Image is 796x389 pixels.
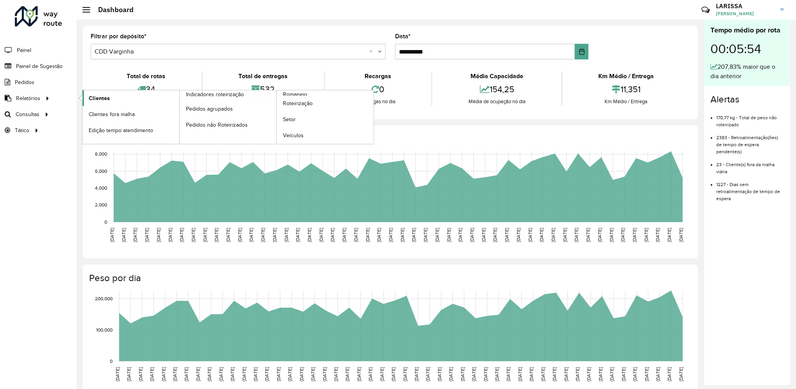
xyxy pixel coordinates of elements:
text: [DATE] [121,228,126,242]
text: [DATE] [191,228,196,242]
text: [DATE] [237,228,242,242]
div: 207,83% maior que o dia anterior [710,62,784,81]
span: Romaneio [283,90,307,99]
text: [DATE] [423,228,428,242]
text: [DATE] [655,367,660,381]
text: [DATE] [402,367,408,381]
h4: Alertas [710,94,784,105]
div: 34 [93,81,200,98]
text: [DATE] [149,367,154,381]
a: Pedidos não Roteirizados [180,117,277,133]
li: 2383 - Retroalimentação(ões) de tempo de espera pendente(s) [716,128,784,155]
text: [DATE] [469,228,474,242]
text: [DATE] [540,367,546,381]
div: 154,25 [434,81,560,98]
text: [DATE] [214,228,219,242]
text: [DATE] [678,367,683,381]
text: [DATE] [322,367,327,381]
text: [DATE] [471,367,476,381]
text: [DATE] [644,228,649,242]
text: [DATE] [376,228,381,242]
text: [DATE] [144,228,149,242]
a: Pedidos agrupados [180,101,277,117]
text: [DATE] [195,367,200,381]
text: [DATE] [184,367,189,381]
div: Média Capacidade [434,72,560,81]
a: Veículos [277,128,374,143]
a: Indicadores roteirização [82,90,277,144]
text: [DATE] [295,228,300,242]
label: Data [395,32,411,41]
div: Km Médio / Entrega [564,98,688,106]
div: 11,351 [564,81,688,98]
text: [DATE] [138,367,143,381]
text: [DATE] [539,228,544,242]
text: [DATE] [109,228,114,242]
label: Filtrar por depósito [91,32,147,41]
span: Veículos [283,131,304,140]
text: [DATE] [161,367,166,381]
text: [DATE] [307,228,312,242]
text: [DATE] [644,367,649,381]
h4: Peso por dia [89,272,690,284]
text: [DATE] [563,367,569,381]
text: [DATE] [552,367,557,381]
span: Indicadores roteirização [186,90,244,99]
text: [DATE] [458,228,463,242]
text: [DATE] [597,228,602,242]
text: [DATE] [483,367,488,381]
span: Roteirização [283,99,313,108]
li: 170,77 kg - Total de peso não roteirizado [716,108,784,128]
text: [DATE] [574,228,579,242]
div: Km Médio / Entrega [564,72,688,81]
text: [DATE] [585,228,590,242]
text: [DATE] [678,228,683,242]
text: 100,000 [96,327,113,332]
div: Recargas [327,72,430,81]
text: [DATE] [379,367,385,381]
text: [DATE] [230,367,235,381]
div: Tempo médio por rota [710,25,784,36]
text: [DATE] [504,228,509,242]
text: [DATE] [493,228,498,242]
h2: Dashboard [90,5,134,14]
div: Média de ocupação no dia [434,98,560,106]
text: [DATE] [446,228,451,242]
div: Total de entregas [204,72,322,81]
text: [DATE] [333,367,338,381]
text: [DATE] [506,367,511,381]
li: 1227 - Dias sem retroalimentação de tempo de espera [716,175,784,202]
text: [DATE] [287,367,292,381]
text: [DATE] [667,367,672,381]
div: 00:05:54 [710,36,784,62]
text: [DATE] [632,367,637,381]
text: [DATE] [426,367,431,381]
a: Setor [277,112,374,127]
button: Choose Date [575,44,589,59]
text: [DATE] [345,367,350,381]
text: [DATE] [318,228,324,242]
text: [DATE] [310,367,315,381]
div: 532 [204,81,322,98]
span: Painel de Sugestão [16,62,63,70]
text: 0 [104,219,107,224]
span: Consultas [16,110,39,118]
text: [DATE] [667,228,672,242]
text: [DATE] [551,228,556,242]
a: Roteirização [277,96,374,111]
text: [DATE] [435,228,440,242]
text: 6,000 [95,169,107,174]
a: Romaneio [180,90,374,144]
span: Clientes fora malha [89,110,135,118]
text: [DATE] [655,228,660,242]
text: [DATE] [620,228,625,242]
text: [DATE] [460,367,465,381]
text: 200,000 [95,296,113,301]
text: [DATE] [448,367,453,381]
text: [DATE] [265,367,270,381]
text: [DATE] [330,228,335,242]
span: Edição tempo atendimento [89,126,153,134]
text: [DATE] [342,228,347,242]
text: [DATE] [516,228,521,242]
text: [DATE] [414,367,419,381]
